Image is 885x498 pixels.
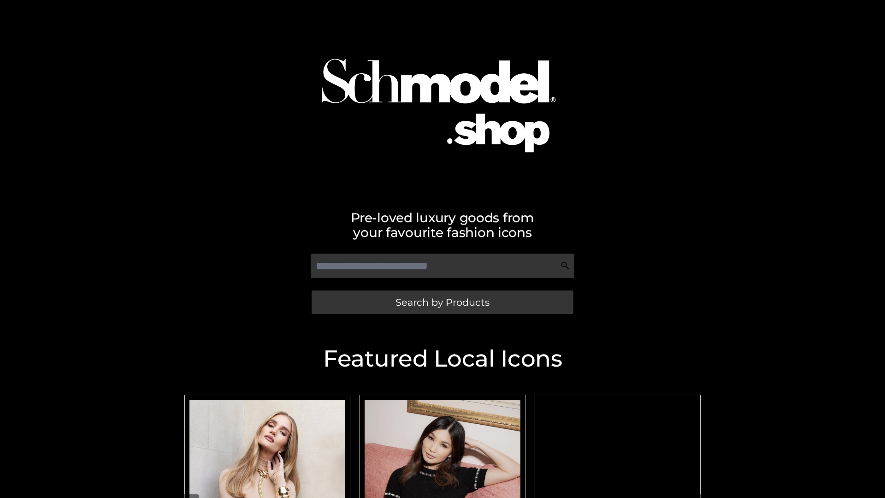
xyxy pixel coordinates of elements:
[180,210,705,240] h2: Pre-loved luxury goods from your favourite fashion icons
[395,297,490,307] span: Search by Products
[312,290,573,314] a: Search by Products
[560,261,570,270] img: Search Icon
[180,347,705,370] h2: Featured Local Icons​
